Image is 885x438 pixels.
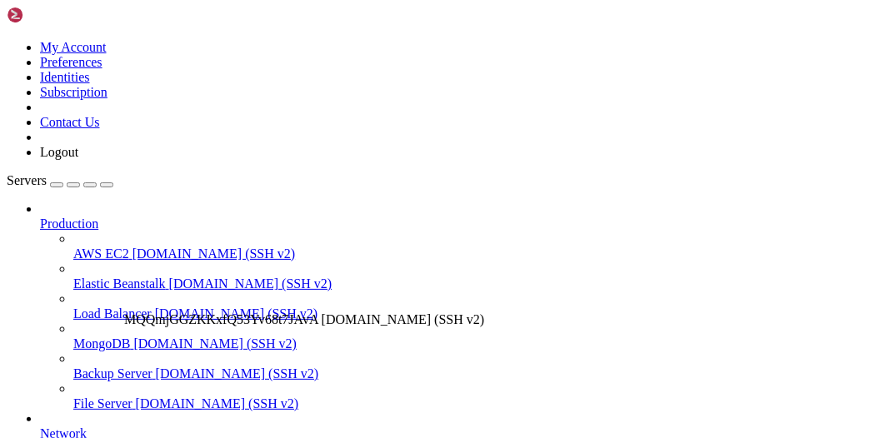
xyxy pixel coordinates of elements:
[124,312,318,326] span: MQQmjGGZKKxfQ53Yv68t7JAvA
[40,145,78,159] a: Logout
[73,276,878,291] a: Elastic Beanstalk [DOMAIN_NAME] (SSH v2)
[73,306,878,321] a: Load Balancer [DOMAIN_NAME] (SSH v2)
[133,336,297,351] span: [DOMAIN_NAME] (SSH v2)
[155,306,318,321] span: [DOMAIN_NAME] (SSH v2)
[169,276,332,291] span: [DOMAIN_NAME] (SSH v2)
[7,173,47,187] span: Servers
[73,381,878,411] li: File Server [DOMAIN_NAME] (SSH v2)
[156,366,319,381] span: [DOMAIN_NAME] (SSH v2)
[7,173,113,187] a: Servers
[322,312,485,326] span: [DOMAIN_NAME] (SSH v2)
[73,231,878,261] li: AWS EC2 [DOMAIN_NAME] (SSH v2)
[136,396,299,411] span: [DOMAIN_NAME] (SSH v2)
[40,70,90,84] a: Identities
[73,366,152,381] span: Backup Server
[40,202,878,411] li: Production
[73,336,130,351] span: MongoDB
[73,336,878,351] a: MongoDB [DOMAIN_NAME] (SSH v2)
[73,366,878,381] a: Backup Server [DOMAIN_NAME] (SSH v2)
[40,40,107,54] a: My Account
[73,276,166,291] span: Elastic Beanstalk
[73,396,878,411] a: File Server [DOMAIN_NAME] (SSH v2)
[73,246,129,261] span: AWS EC2
[40,55,102,69] a: Preferences
[73,306,152,321] span: Load Balancer
[73,246,878,261] a: AWS EC2 [DOMAIN_NAME] (SSH v2)
[73,291,878,321] li: Load Balancer [DOMAIN_NAME] (SSH v2)
[73,396,132,411] span: File Server
[40,115,100,129] a: Contact Us
[73,261,878,291] li: Elastic Beanstalk [DOMAIN_NAME] (SSH v2)
[40,217,98,231] span: Production
[132,246,296,261] span: [DOMAIN_NAME] (SSH v2)
[7,7,102,23] img: Shellngn
[73,321,878,351] li: MongoDB [DOMAIN_NAME] (SSH v2)
[40,85,107,99] a: Subscription
[40,217,878,231] a: Production
[73,351,878,381] li: Backup Server [DOMAIN_NAME] (SSH v2)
